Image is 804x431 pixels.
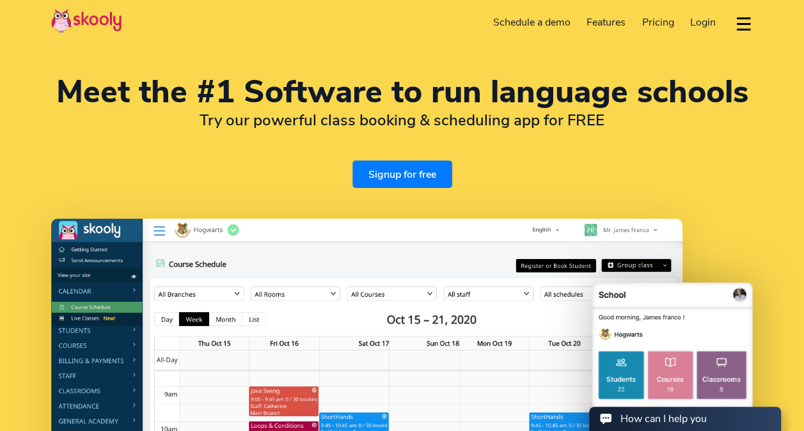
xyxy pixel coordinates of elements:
h2: Try our powerful class booking & scheduling app for FREE [51,111,753,130]
h1: Meet the #1 Software to run language schools [51,77,753,107]
img: Skooly [51,8,122,33]
a: Login [682,12,724,33]
a: Features [578,12,634,33]
span: Pricing [642,15,674,29]
button: dropdown menu [734,9,753,38]
a: Signup for free [352,161,452,188]
span: Login [690,15,716,29]
a: Pricing [634,12,682,33]
a: Schedule a demo [485,12,579,33]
